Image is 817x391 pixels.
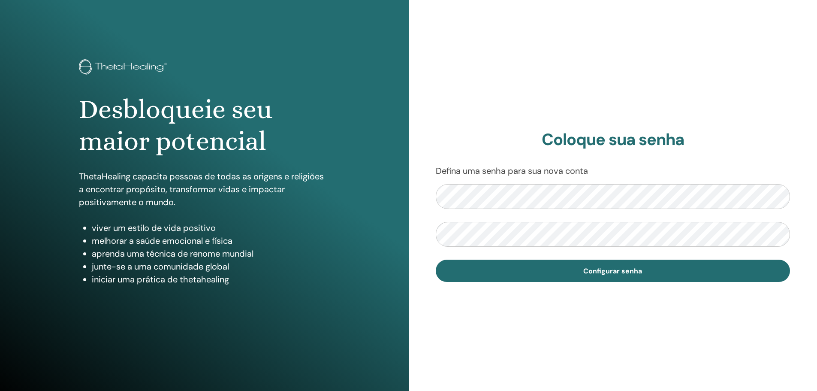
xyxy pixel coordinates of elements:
h1: Desbloqueie seu maior potencial [79,94,330,158]
li: junte-se a uma comunidade global [92,260,330,273]
li: viver um estilo de vida positivo [92,221,330,234]
p: ThetaHealing capacita pessoas de todas as origens e religiões a encontrar propósito, transformar ... [79,170,330,209]
li: iniciar uma prática de thetahealing [92,273,330,286]
button: Configurar senha [436,260,790,282]
li: aprenda uma técnica de renome mundial [92,247,330,260]
li: melhorar a saúde emocional e física [92,234,330,247]
span: Configurar senha [583,267,642,276]
h2: Coloque sua senha [436,130,790,150]
p: Defina uma senha para sua nova conta [436,164,790,177]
